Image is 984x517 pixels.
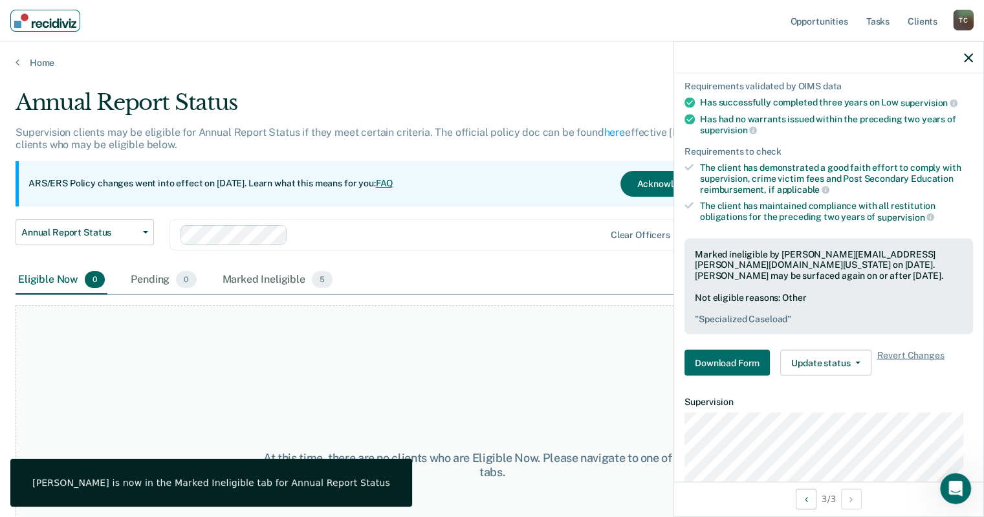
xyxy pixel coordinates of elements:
span: supervision [901,97,957,107]
a: Home [16,57,968,69]
div: [PERSON_NAME] is now in the Marked Ineligible tab for Annual Report Status [32,477,390,489]
div: Requirements validated by OIMS data [684,81,973,92]
div: The client has maintained compliance with all restitution obligations for the preceding two years of [700,201,973,223]
div: 3 / 3 [674,481,983,516]
img: Recidiviz [14,14,76,28]
div: Has had no warrants issued within the preceding two years of [700,113,973,135]
iframe: Intercom live chat [940,473,971,504]
div: Marked ineligible by [PERSON_NAME][EMAIL_ADDRESS][PERSON_NAME][DOMAIN_NAME][US_STATE] on [DATE]. ... [695,248,963,281]
div: Eligible Now [16,266,107,294]
button: Profile dropdown button [953,10,974,30]
span: Annual Report Status [21,227,138,238]
div: T C [953,10,974,30]
div: Annual Report Status [16,89,754,126]
div: At this time, there are no clients who are Eligible Now. Please navigate to one of the other tabs. [254,451,730,479]
button: Download Form [684,350,770,376]
dt: Supervision [684,397,973,408]
div: Requirements to check [684,146,973,157]
span: 0 [176,271,196,288]
span: supervision [700,125,757,135]
p: Supervision clients may be eligible for Annual Report Status if they meet certain criteria. The o... [16,126,740,151]
div: Pending [128,266,199,294]
a: here [604,126,625,138]
span: Revert Changes [877,350,944,376]
span: 0 [85,271,105,288]
a: FAQ [376,178,394,188]
div: Not eligible reasons: Other [695,292,963,324]
div: The client has demonstrated a good faith effort to comply with supervision, crime victim fees and... [700,162,973,195]
span: applicable [777,184,829,195]
button: Update status [780,350,871,376]
div: Has successfully completed three years on Low [700,97,973,109]
pre: " Specialized Caseload " [695,313,963,324]
button: Previous Opportunity [796,489,816,509]
span: supervision [877,212,934,222]
button: Acknowledge & Close [620,171,743,197]
div: Clear officers [611,230,670,241]
div: Marked Ineligible [220,266,336,294]
span: 5 [312,271,333,288]
a: Navigate to form link [684,350,775,376]
p: ARS/ERS Policy changes went into effect on [DATE]. Learn what this means for you: [28,177,393,190]
button: Next Opportunity [841,489,862,509]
